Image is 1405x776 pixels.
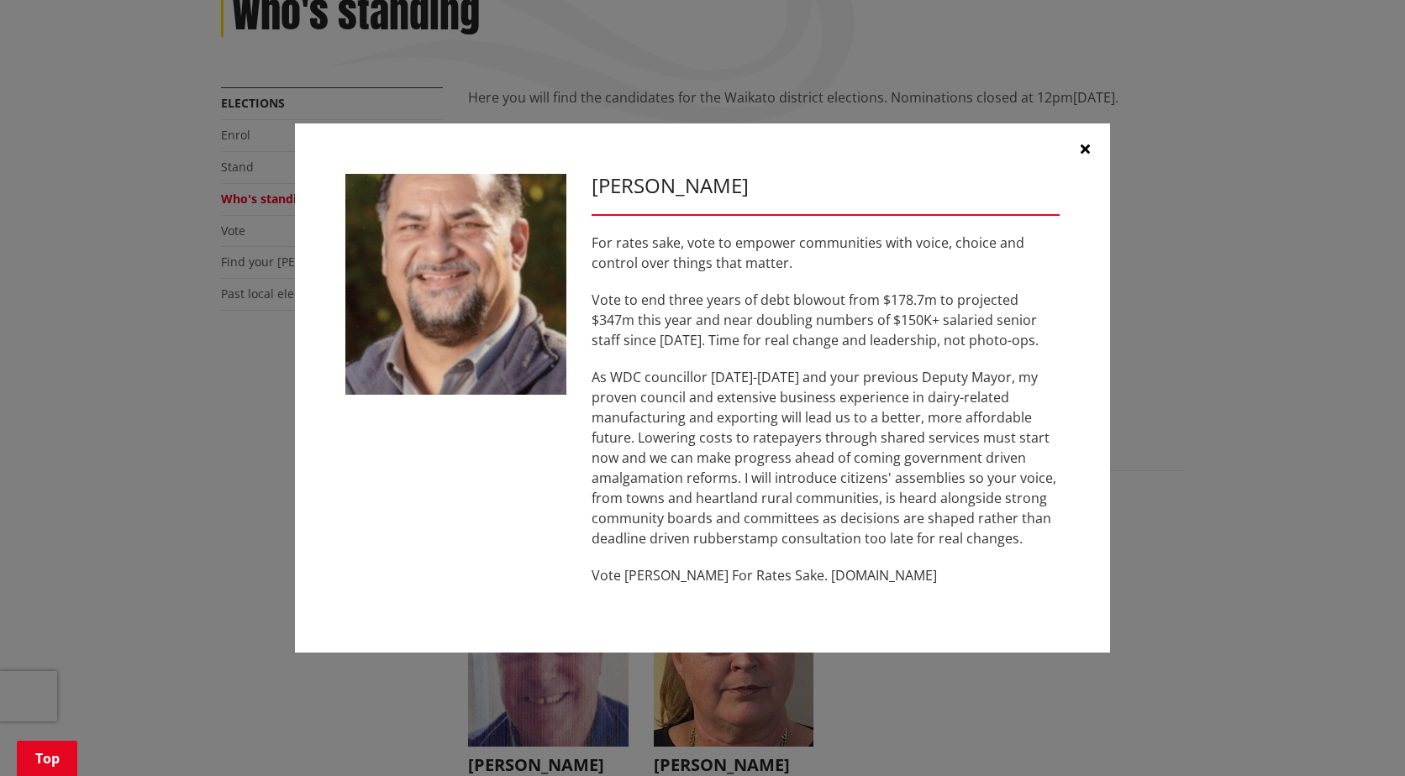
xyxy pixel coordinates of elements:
p: Vote to end three years of debt blowout from $178.7m to projected $347m this year and near doubli... [592,290,1060,350]
iframe: Messenger Launcher [1328,705,1388,766]
p: For rates sake, vote to empower communities with voice, choice and control over things that matter. [592,233,1060,273]
h3: [PERSON_NAME] [592,174,1060,198]
a: Top [17,741,77,776]
p: As WDC councillor [DATE]-[DATE] and your previous Deputy Mayor, my proven council and extensive b... [592,367,1060,548]
p: Vote [PERSON_NAME] For Rates Sake. [DOMAIN_NAME] [592,565,1060,585]
img: WO-M__BECH_A__EWN4j [345,174,566,395]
